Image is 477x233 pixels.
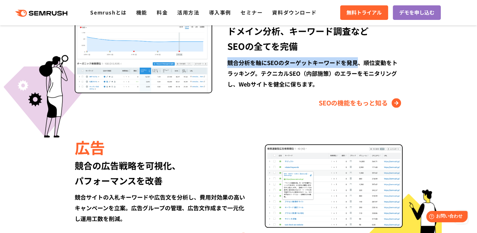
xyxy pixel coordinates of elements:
a: SEOの機能をもっと知る [319,98,403,108]
a: 料金 [157,9,168,16]
a: 無料トライアル [340,5,388,20]
div: 競合サイトの入札キーワードや広告文を分析し、費用対効果の高いキャンペーンを立案。広告グループの管理、広告文作成まで一元化し運用工数を削減。 [75,192,250,224]
a: デモを申し込む [393,5,441,20]
div: 広告 [75,136,250,158]
a: セミナー [241,9,263,16]
iframe: Help widget launcher [421,208,470,226]
span: 無料トライアル [346,9,382,17]
div: ドメイン分析、キーワード調査など SEOの全てを完備 [227,23,402,54]
div: 競合分析を軸にSEOのターゲットキーワードを発見、順位変動をトラッキング。テクニカルSEO（内部施策）のエラーをモニタリングし、Webサイトを健全に保ちます。 [227,57,402,89]
div: 競合の広告戦略を可視化、 パフォーマンスを改善 [75,158,250,188]
a: Semrushとは [90,9,126,16]
a: 機能 [136,9,147,16]
a: 導入事例 [209,9,231,16]
a: 資料ダウンロード [272,9,317,16]
span: デモを申し込む [399,9,434,17]
a: 活用方法 [177,9,199,16]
